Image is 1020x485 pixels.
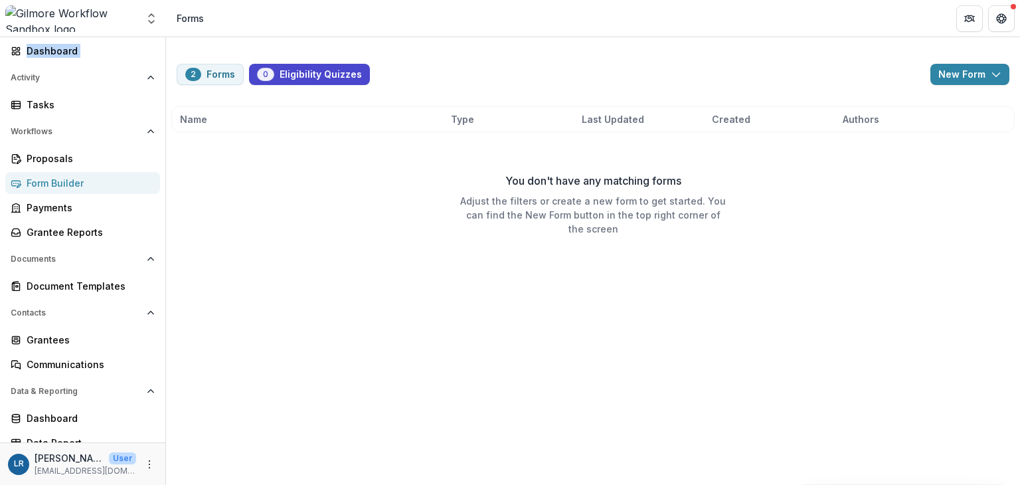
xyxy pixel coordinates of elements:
div: Document Templates [27,279,149,293]
a: Dashboard [5,40,160,62]
span: Activity [11,73,141,82]
span: Documents [11,254,141,264]
button: New Form [930,64,1009,85]
div: Dashboard [27,411,149,425]
span: 2 [191,70,196,79]
button: Forms [177,64,244,85]
div: Form Builder [27,176,149,190]
a: Grantee Reports [5,221,160,243]
p: [PERSON_NAME] [35,451,104,465]
div: Forms [177,11,204,25]
button: Open Documents [5,248,160,270]
span: Created [712,112,750,126]
div: Communications [27,357,149,371]
button: Get Help [988,5,1015,32]
p: Adjust the filters or create a new form to get started. You can find the New Form button in the t... [460,194,726,236]
div: Grantee Reports [27,225,149,239]
p: You don't have any matching forms [505,173,681,189]
span: Authors [843,112,879,126]
button: Open entity switcher [142,5,161,32]
a: Proposals [5,147,160,169]
div: Lindsay Rodriguez [14,460,24,468]
span: Type [451,112,474,126]
span: Last Updated [582,112,644,126]
p: User [109,452,136,464]
div: Dashboard [27,44,149,58]
div: Grantees [27,333,149,347]
button: Open Contacts [5,302,160,324]
span: Data & Reporting [11,387,141,396]
button: Open Activity [5,67,160,88]
span: Contacts [11,308,141,318]
span: 0 [263,70,268,79]
p: [EMAIL_ADDRESS][DOMAIN_NAME] [35,465,136,477]
a: Dashboard [5,407,160,429]
a: Communications [5,353,160,375]
div: Payments [27,201,149,215]
a: Data Report [5,432,160,454]
a: Grantees [5,329,160,351]
button: Eligibility Quizzes [249,64,370,85]
div: Proposals [27,151,149,165]
span: Name [180,112,207,126]
button: More [141,456,157,472]
button: Open Data & Reporting [5,381,160,402]
img: Gilmore Workflow Sandbox logo [5,5,137,32]
a: Tasks [5,94,160,116]
button: Partners [956,5,983,32]
a: Form Builder [5,172,160,194]
span: Workflows [11,127,141,136]
a: Document Templates [5,275,160,297]
div: Tasks [27,98,149,112]
div: Data Report [27,436,149,450]
nav: breadcrumb [171,9,209,28]
a: Payments [5,197,160,219]
button: Open Workflows [5,121,160,142]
